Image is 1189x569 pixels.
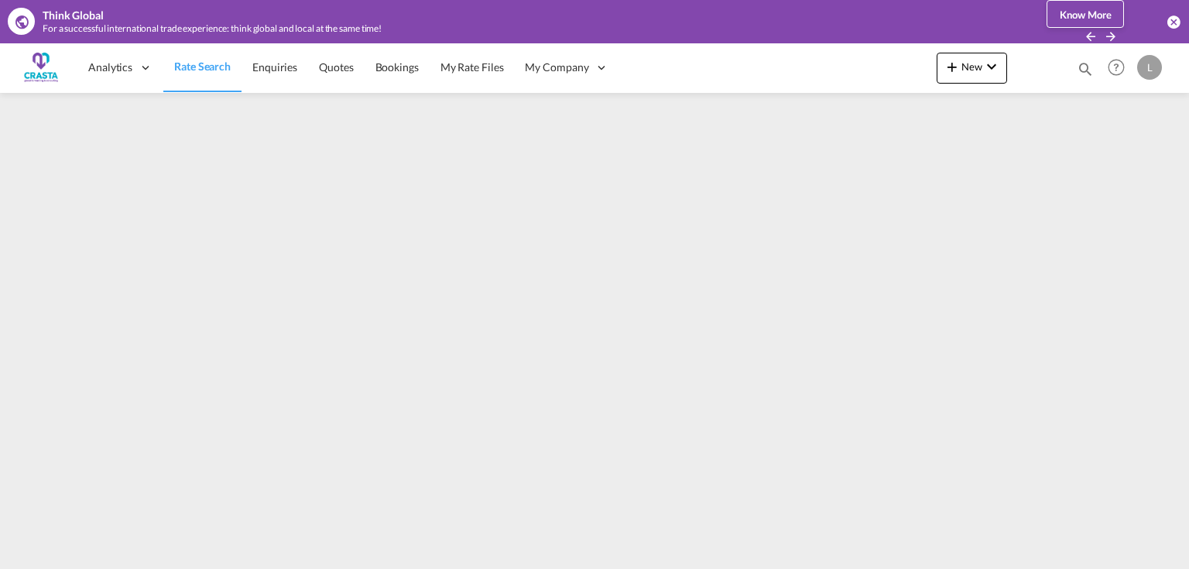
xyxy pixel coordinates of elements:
div: For a successful international trade experience: think global and local at the same time! [43,22,1006,36]
div: Help [1103,54,1137,82]
button: icon-arrow-left [1084,29,1102,43]
span: My Company [525,60,588,75]
div: Think Global [43,8,104,23]
md-icon: icon-arrow-left [1084,29,1098,43]
md-icon: icon-earth [14,14,29,29]
div: L [1137,55,1162,80]
div: My Company [514,42,619,92]
span: Help [1103,54,1129,81]
a: My Rate Files [430,42,515,92]
a: Quotes [308,42,364,92]
span: Bookings [375,60,419,74]
button: icon-plus 400-fgNewicon-chevron-down [937,53,1007,84]
img: ac429df091a311ed8aa72df674ea3bd9.png [23,50,58,84]
a: Enquiries [242,42,308,92]
span: Rate Search [174,60,231,73]
span: Analytics [88,60,132,75]
div: icon-magnify [1077,60,1094,84]
button: icon-close-circle [1166,14,1181,29]
span: Know More [1060,9,1112,21]
md-icon: icon-chevron-down [982,57,1001,76]
span: My Rate Files [440,60,504,74]
button: icon-arrow-right [1104,29,1118,43]
div: Analytics [77,42,163,92]
md-icon: icon-magnify [1077,60,1094,77]
md-icon: icon-plus 400-fg [943,57,961,76]
span: Quotes [319,60,353,74]
a: Rate Search [163,42,242,92]
span: Enquiries [252,60,297,74]
span: New [943,60,1001,73]
a: Bookings [365,42,430,92]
